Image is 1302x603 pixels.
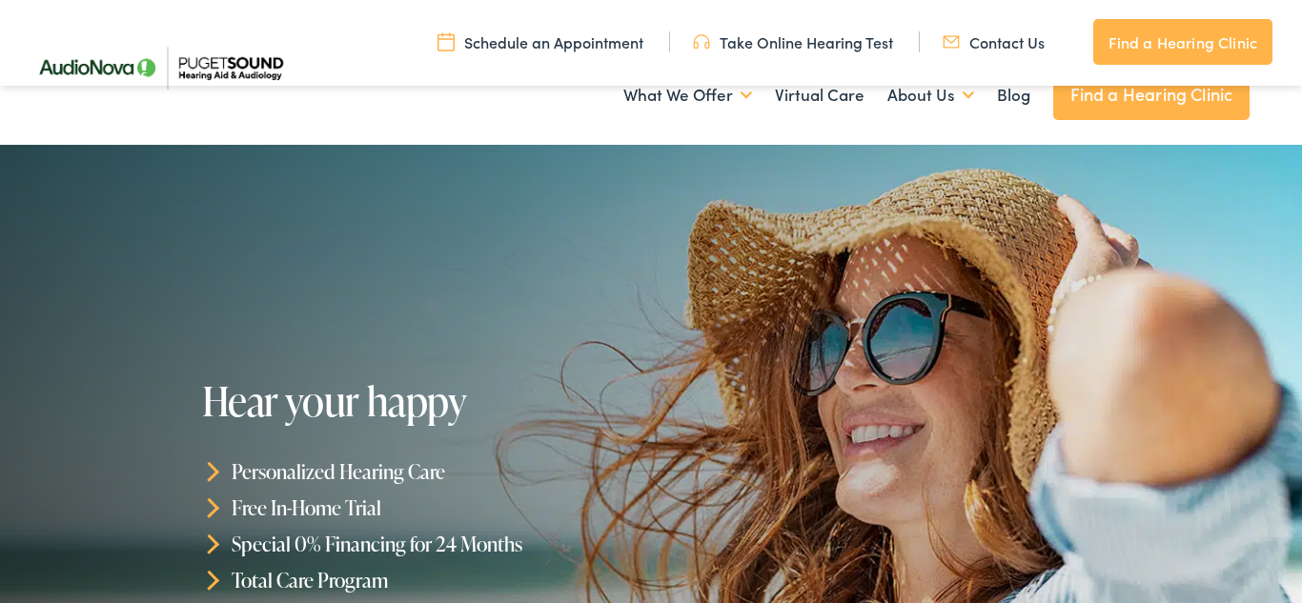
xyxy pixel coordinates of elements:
li: Special 0% Financing for 24 Months [202,526,658,562]
a: Contact Us [943,31,1045,52]
li: Personalized Hearing Care [202,453,658,490]
a: What We Offer [623,60,752,131]
li: Free In-Home Trial [202,490,658,526]
h1: Hear your happy [202,379,658,423]
a: Find a Hearing Clinic [1093,19,1272,65]
img: utility icon [943,31,960,52]
a: Take Online Hearing Test [693,31,893,52]
a: Find a Hearing Clinic [1053,69,1251,120]
a: Virtual Care [775,60,865,131]
a: Blog [997,60,1030,131]
a: About Us [887,60,974,131]
a: Schedule an Appointment [437,31,643,52]
img: utility icon [693,31,710,52]
li: Total Care Program [202,561,658,597]
img: utility icon [437,31,455,52]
